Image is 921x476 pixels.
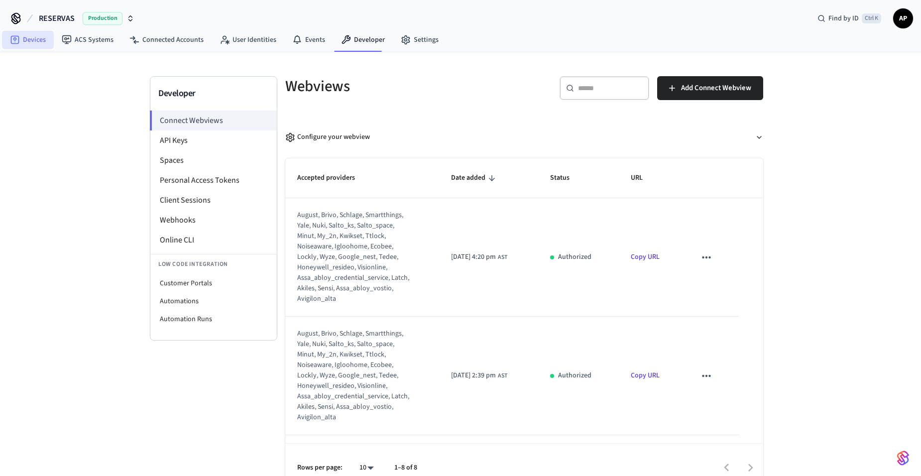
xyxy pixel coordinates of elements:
span: Find by ID [828,13,859,23]
span: [DATE] 4:20 pm [451,252,496,262]
li: Personal Access Tokens [150,170,277,190]
a: Copy URL [631,252,660,262]
div: Configure your webview [285,132,370,142]
li: Connect Webviews [150,111,277,130]
div: America/Santo_Domingo [451,370,507,381]
a: Settings [393,31,447,49]
span: Status [550,170,582,186]
span: [DATE] 2:39 pm [451,370,496,381]
li: Client Sessions [150,190,277,210]
div: august, brivo, schlage, smartthings, yale, nuki, salto_ks, salto_space, minut, my_2n, kwikset, tt... [297,329,414,423]
a: Connected Accounts [121,31,212,49]
li: Customer Portals [150,274,277,292]
span: Production [83,12,122,25]
h3: Developer [158,87,269,101]
a: Devices [2,31,54,49]
div: America/Santo_Domingo [451,252,507,262]
a: User Identities [212,31,284,49]
span: Add Connect Webview [681,82,751,95]
a: Developer [333,31,393,49]
span: Accepted providers [297,170,368,186]
button: Configure your webview [285,124,763,150]
p: Authorized [558,252,591,262]
button: AP [893,8,913,28]
span: RESERVAS [39,12,75,24]
li: Automations [150,292,277,310]
span: AST [498,371,507,380]
span: AP [894,9,912,27]
div: 10 [354,461,378,475]
li: Spaces [150,150,277,170]
a: ACS Systems [54,31,121,49]
li: Automation Runs [150,310,277,328]
img: SeamLogoGradient.69752ec5.svg [897,450,909,466]
button: Add Connect Webview [657,76,763,100]
li: API Keys [150,130,277,150]
li: Online CLI [150,230,277,250]
li: Low Code Integration [150,254,277,274]
li: Webhooks [150,210,277,230]
p: 1–8 of 8 [394,463,417,473]
span: Ctrl K [862,13,881,23]
a: Events [284,31,333,49]
span: AST [498,253,507,262]
div: Find by IDCtrl K [809,9,889,27]
a: Copy URL [631,370,660,380]
span: URL [631,170,656,186]
p: Rows per page: [297,463,343,473]
p: Authorized [558,370,591,381]
span: Date added [451,170,498,186]
div: august, brivo, schlage, smartthings, yale, nuki, salto_ks, salto_space, minut, my_2n, kwikset, tt... [297,210,414,304]
h5: Webviews [285,76,518,97]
